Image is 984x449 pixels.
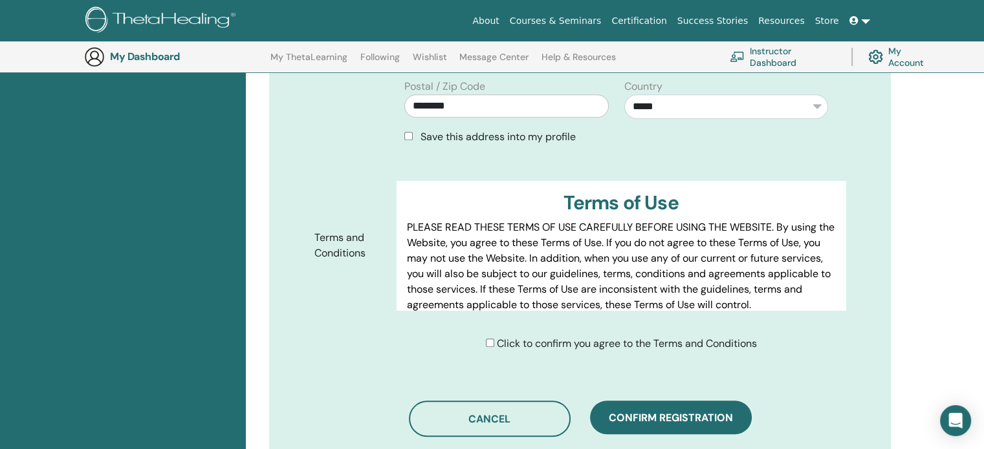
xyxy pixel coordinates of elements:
[467,9,504,33] a: About
[459,52,529,72] a: Message Center
[505,9,607,33] a: Courses & Seminars
[730,51,745,62] img: chalkboard-teacher.svg
[404,79,485,94] label: Postal / Zip Code
[541,52,616,72] a: Help & Resources
[868,47,883,68] img: cog.svg
[360,52,400,72] a: Following
[407,220,835,313] p: PLEASE READ THESE TERMS OF USE CAREFULLY BEFORE USING THE WEBSITE. By using the Website, you agre...
[672,9,753,33] a: Success Stories
[868,43,937,71] a: My Account
[407,191,835,214] h3: Terms of Use
[85,6,240,36] img: logo.png
[810,9,844,33] a: Store
[606,9,672,33] a: Certification
[409,401,571,437] button: Cancel
[730,43,836,71] a: Instructor Dashboard
[305,225,397,266] label: Terms and Conditions
[497,337,757,350] span: Click to confirm you agree to the Terms and Conditions
[609,411,733,424] span: Confirm registration
[110,50,239,63] h3: My Dashboard
[753,9,810,33] a: Resources
[421,130,576,143] span: Save this address into my profile
[270,52,347,72] a: My ThetaLearning
[940,405,971,436] div: Open Intercom Messenger
[624,79,662,94] label: Country
[590,401,752,434] button: Confirm registration
[84,47,105,67] img: generic-user-icon.jpg
[468,412,510,426] span: Cancel
[413,52,447,72] a: Wishlist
